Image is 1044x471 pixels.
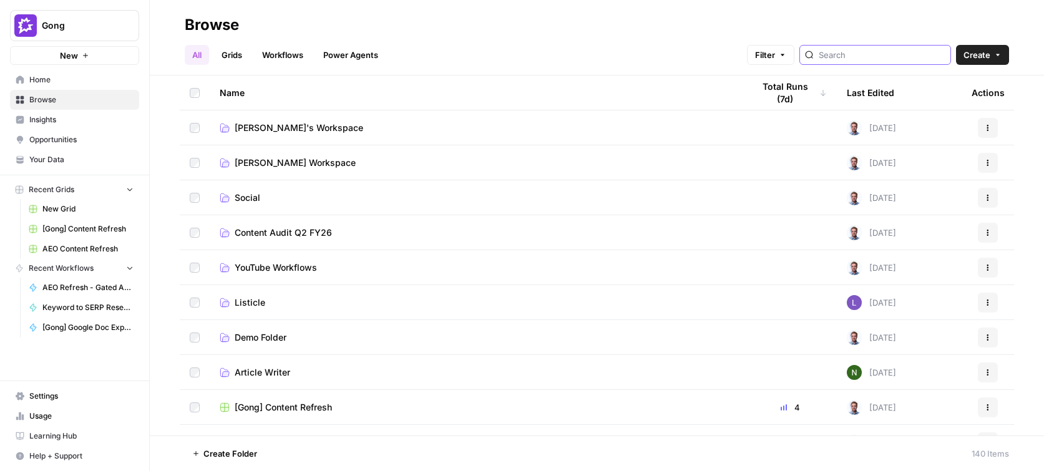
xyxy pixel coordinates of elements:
a: AEO Content Refresh [23,239,139,259]
span: Help + Support [29,450,134,462]
span: [Gong] Content Refresh [42,223,134,235]
a: Home [10,70,139,90]
span: AEO Refresh - Gated Asset LPs [42,282,134,293]
a: [Gong] Google Doc Export [23,318,139,337]
img: bf076u973kud3p63l3g8gndu11n6 [847,120,862,135]
a: Social [220,192,733,204]
img: Gong Logo [14,14,37,37]
span: Browse [29,94,134,105]
a: Grids [214,45,250,65]
span: Demo Folder [235,331,286,344]
div: [DATE] [847,260,896,275]
div: [DATE] [847,435,896,450]
button: Create [956,45,1009,65]
div: 140 Items [972,447,1009,460]
img: g4o9tbhziz0738ibrok3k9f5ina6 [847,365,862,380]
span: [PERSON_NAME]'s Workspace [235,122,363,134]
div: [DATE] [847,400,896,415]
a: Content Audit Q2 FY26 [220,226,733,239]
span: Settings [29,391,134,402]
a: [Gong] Content Refresh [23,219,139,239]
div: [DATE] [847,225,896,240]
span: Opportunities [29,134,134,145]
span: Your Data [29,154,134,165]
a: Article Writer [220,366,733,379]
span: Create Folder [203,447,257,460]
a: Listicle [220,296,733,309]
span: Insights [29,114,134,125]
img: bf076u973kud3p63l3g8gndu11n6 [847,225,862,240]
img: bf076u973kud3p63l3g8gndu11n6 [847,155,862,170]
img: bf076u973kud3p63l3g8gndu11n6 [847,400,862,415]
span: Listicle [235,296,265,309]
span: Filter [755,49,775,61]
a: Browse [10,90,139,110]
span: [PERSON_NAME] Workspace [235,157,356,169]
button: Filter [747,45,794,65]
a: New Grid [23,199,139,219]
a: Your Data [10,150,139,170]
img: bf076u973kud3p63l3g8gndu11n6 [847,330,862,345]
img: rn7sh892ioif0lo51687sih9ndqw [847,295,862,310]
a: Usage [10,406,139,426]
button: Workspace: Gong [10,10,139,41]
span: [Gong] Content Refresh [235,401,332,414]
span: Recent Grids [29,184,74,195]
div: [DATE] [847,330,896,345]
button: Recent Grids [10,180,139,199]
span: Recent Workflows [29,263,94,274]
div: [DATE] [847,190,896,205]
a: Insights [10,110,139,130]
button: New [10,46,139,65]
div: [DATE] [847,365,896,380]
a: Workflows [255,45,311,65]
a: Opportunities [10,130,139,150]
span: Create [964,49,990,61]
button: Recent Workflows [10,259,139,278]
span: Home [29,74,134,85]
div: Browse [185,15,239,35]
span: Content Audit Q2 FY26 [235,226,332,239]
div: [DATE] [847,295,896,310]
div: [DATE] [847,120,896,135]
a: [PERSON_NAME] Workspace [220,157,733,169]
div: Actions [972,75,1005,110]
div: Name [220,75,733,110]
a: Keyword to SERP Research [23,298,139,318]
span: Social [235,192,260,204]
span: YouTube Workflows [235,261,317,274]
a: Power Agents [316,45,386,65]
span: Article Writer [235,366,290,379]
a: [PERSON_NAME]'s Workspace [220,122,733,134]
span: [Gong] Google Doc Export [42,322,134,333]
img: bf076u973kud3p63l3g8gndu11n6 [847,190,862,205]
span: New Grid [42,203,134,215]
img: bf076u973kud3p63l3g8gndu11n6 [847,435,862,450]
input: Search [819,49,945,61]
span: AEO Content Refresh [42,243,134,255]
span: Gong [42,19,117,32]
a: Settings [10,386,139,406]
a: AEO Refresh - Gated Asset LPs [23,278,139,298]
a: [Gong] Content Refresh [220,401,733,414]
a: All [185,45,209,65]
div: [DATE] [847,155,896,170]
img: bf076u973kud3p63l3g8gndu11n6 [847,260,862,275]
a: YouTube Workflows [220,261,733,274]
a: Demo Folder [220,331,733,344]
button: Create Folder [185,444,265,464]
div: 4 [753,401,827,414]
div: Total Runs (7d) [753,75,827,110]
div: Last Edited [847,75,894,110]
button: Help + Support [10,446,139,466]
span: Usage [29,410,134,422]
span: New [60,49,78,62]
a: Learning Hub [10,426,139,446]
span: Keyword to SERP Research [42,302,134,313]
span: Learning Hub [29,430,134,442]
